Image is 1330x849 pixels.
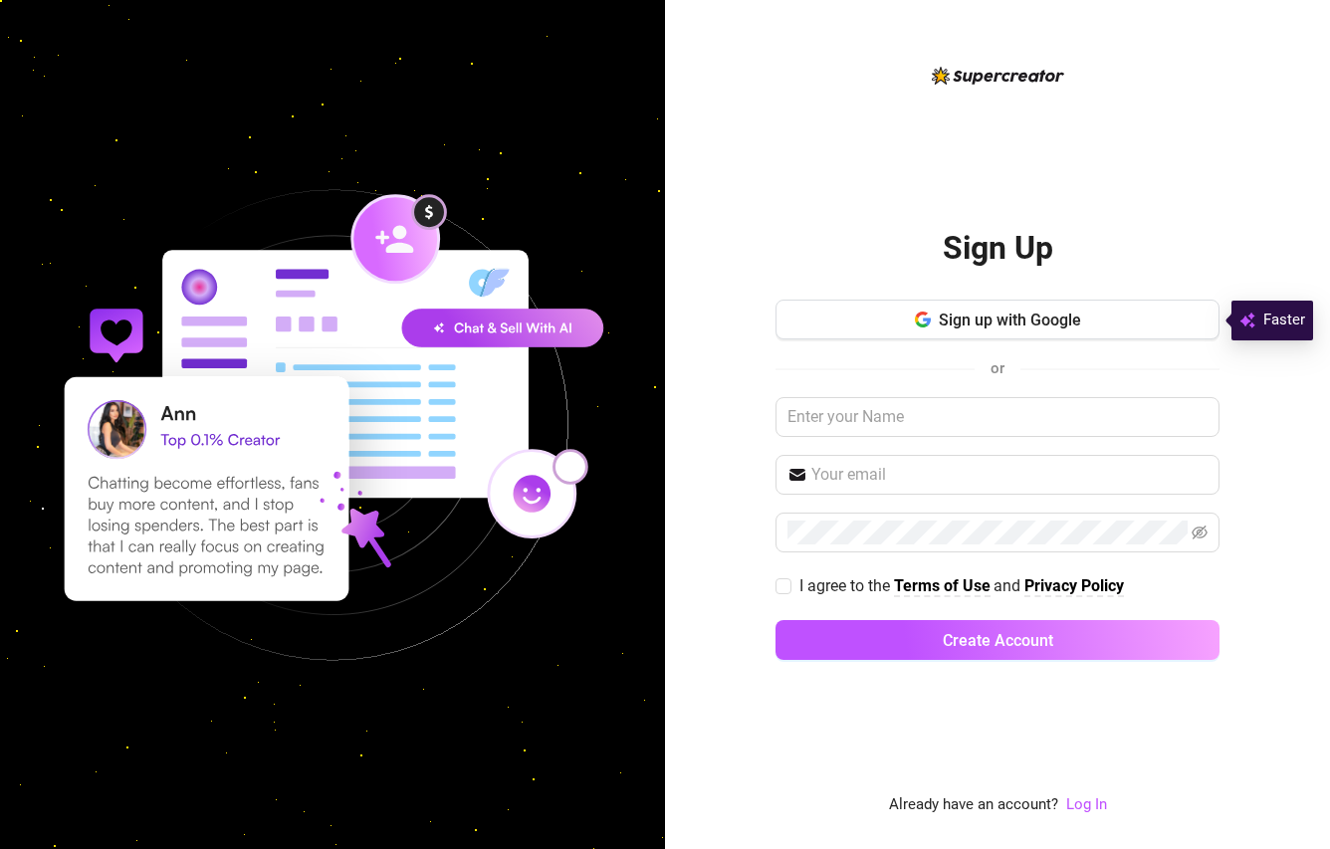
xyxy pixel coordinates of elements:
[894,576,991,595] strong: Terms of Use
[943,631,1053,650] span: Create Account
[943,228,1053,269] h2: Sign Up
[991,359,1004,377] span: or
[1066,793,1107,817] a: Log In
[776,397,1219,437] input: Enter your Name
[939,311,1081,329] span: Sign up with Google
[932,67,1064,85] img: logo-BBDzfeDw.svg
[1024,576,1124,595] strong: Privacy Policy
[776,300,1219,339] button: Sign up with Google
[994,576,1024,595] span: and
[894,576,991,597] a: Terms of Use
[1192,525,1208,540] span: eye-invisible
[776,620,1219,660] button: Create Account
[1066,795,1107,813] a: Log In
[1263,309,1305,332] span: Faster
[811,463,1208,487] input: Your email
[1239,309,1255,332] img: svg%3e
[1024,576,1124,597] a: Privacy Policy
[889,793,1058,817] span: Already have an account?
[799,576,894,595] span: I agree to the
